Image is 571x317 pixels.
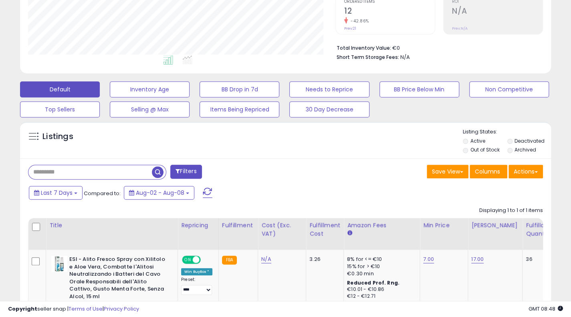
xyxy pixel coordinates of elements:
a: Terms of Use [69,305,103,313]
span: ON [183,256,193,263]
span: N/A [400,53,410,61]
div: Amazon Fees [347,221,416,230]
button: Aug-02 - Aug-08 [124,186,194,200]
span: 2025-08-16 08:48 GMT [529,305,563,313]
button: Selling @ Max [110,101,190,117]
div: Win BuyBox * [181,268,212,275]
b: Total Inventory Value: [337,44,391,51]
a: Privacy Policy [104,305,139,313]
div: [PERSON_NAME] [471,221,519,230]
span: Last 7 Days [41,189,73,197]
button: Non Competitive [469,81,549,97]
div: Cost (Exc. VAT) [261,221,303,238]
button: Default [20,81,100,97]
div: €0.30 min [347,270,414,277]
div: Title [49,221,174,230]
label: Deactivated [515,137,545,144]
div: 8% for <= €10 [347,256,414,263]
div: €12 - €12.71 [347,293,414,300]
div: 3.26 [309,256,337,263]
div: Fulfillment Cost [309,221,340,238]
label: Active [470,137,485,144]
div: Fulfillable Quantity [526,221,553,238]
a: 7.00 [423,255,434,263]
a: 17.00 [471,255,484,263]
img: 51W2bYPSQ2L._SL40_.jpg [51,256,67,272]
label: Out of Stock [470,146,499,153]
button: Filters [170,165,202,179]
button: BB Price Below Min [379,81,459,97]
div: seller snap | | [8,305,139,313]
small: Prev: 21 [344,26,356,31]
button: Last 7 Days [29,186,83,200]
div: Preset: [181,277,212,295]
div: Repricing [181,221,215,230]
button: 30 Day Decrease [289,101,369,117]
button: Inventory Age [110,81,190,97]
strong: Copyright [8,305,37,313]
small: Prev: N/A [452,26,468,31]
span: Aug-02 - Aug-08 [136,189,184,197]
button: Columns [470,165,507,178]
h2: N/A [452,6,543,17]
div: 15% for > €10 [347,263,414,270]
b: Reduced Prof. Rng. [347,279,399,286]
small: FBA [222,256,237,265]
a: N/A [261,255,271,263]
button: Items Being Repriced [200,101,279,117]
h5: Listings [42,131,73,142]
div: Fulfillment [222,221,254,230]
small: -42.86% [348,18,369,24]
div: 36 [526,256,551,263]
b: ESI - Alito Fresco Spray con Xilitolo e Aloe Vera, Combatte l'Alitosi Neutralizzando i Batteri de... [69,256,167,302]
button: Top Sellers [20,101,100,117]
div: Min Price [423,221,464,230]
button: Actions [508,165,543,178]
span: Compared to: [84,190,121,197]
div: Displaying 1 to 1 of 1 items [479,207,543,214]
p: Listing States: [463,128,551,136]
li: €0 [337,42,537,52]
span: OFF [200,256,212,263]
b: Short Term Storage Fees: [337,54,399,61]
div: €10.01 - €10.86 [347,286,414,293]
span: Columns [475,168,500,176]
button: Save View [427,165,468,178]
button: Needs to Reprice [289,81,369,97]
h2: 12 [344,6,435,17]
small: Amazon Fees. [347,230,352,237]
label: Archived [515,146,536,153]
button: BB Drop in 7d [200,81,279,97]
